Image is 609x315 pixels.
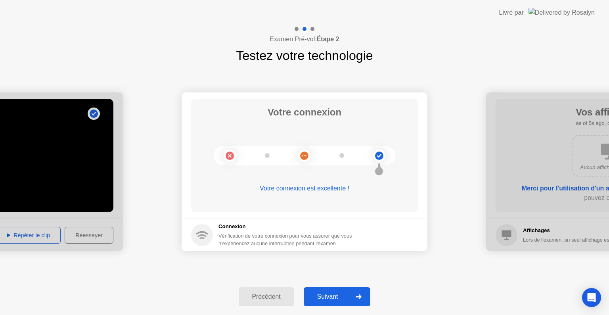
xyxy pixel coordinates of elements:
[306,293,349,300] div: Suivant
[582,288,601,307] div: Open Intercom Messenger
[236,46,373,65] h1: Testez votre technologie
[218,223,352,230] h5: Connexion
[317,36,339,42] b: Étape 2
[529,8,595,17] img: Delivered by Rosalyn
[239,287,294,306] button: Précédent
[270,35,339,44] h4: Examen Pré-vol:
[499,8,524,17] div: Livré par
[241,293,292,300] div: Précédent
[191,184,418,193] div: Votre connexion est excellente !
[268,105,341,119] h1: Votre connexion
[218,232,352,247] div: Vérification de votre connexion pour vous assurer que vous n'expériencez aucune interruption pend...
[304,287,371,306] button: Suivant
